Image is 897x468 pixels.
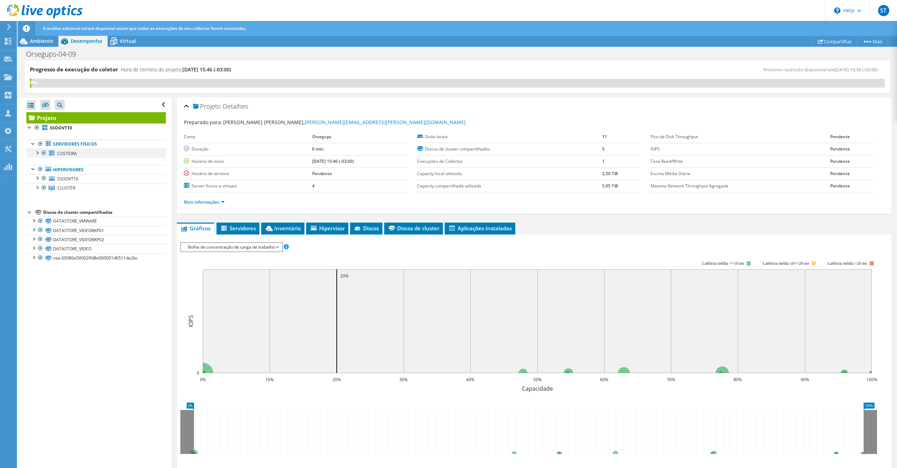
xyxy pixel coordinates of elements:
[388,225,439,232] span: Discos de cluster
[830,171,850,177] b: Pendente
[651,182,830,190] label: Maxima Network Throughput Agregada
[184,158,312,165] label: Horário de início
[602,134,607,140] b: 11
[312,134,331,140] b: Orsegups
[417,170,602,177] label: Capacity local utilizada
[878,5,889,16] span: ST
[448,225,512,232] span: Aplicações Instaladas
[354,225,379,232] span: Discos
[312,158,354,164] b: [DATE] 15:46 (-03:00)
[26,165,166,174] a: Hipervisores
[830,146,850,152] b: Pendente
[830,134,850,140] b: Pendente
[180,225,211,232] span: Gráficos
[340,273,349,279] text: 20%
[533,377,542,383] text: 50%
[50,125,72,131] b: SSOOVT10
[26,244,166,253] a: DATASTORE_VIDEO
[26,149,166,158] a: COSTEIRA
[184,119,222,126] label: Preparado para:
[857,36,888,47] a: Mais
[26,184,166,193] a: CLUSTER
[182,66,231,73] span: [DATE] 15:46 (-03:00)
[834,66,878,73] span: [DATE] 15:56 (-03:00)
[602,183,618,189] b: 5,95 TiB
[223,102,248,110] span: Detalhes
[702,261,744,266] tspan: Latência média <=10 ms
[57,176,78,182] span: SSOOVT10
[185,243,278,251] span: Bolha de concentração de carga de trabalho
[57,185,75,191] span: CLUSTER
[26,174,166,183] a: SSOOVT10
[651,133,830,140] label: Pico de Disk Throughput
[184,170,312,177] label: Horário de término
[602,171,618,177] b: 2,50 TiB
[522,385,553,392] text: Capacidade
[184,146,312,153] label: Duração
[417,133,602,140] label: Disks locais
[223,119,466,126] span: [PERSON_NAME] [PERSON_NAME],
[57,150,77,156] span: COSTEIRA
[187,315,195,327] text: IOPS
[312,171,332,177] b: Pendente
[312,183,315,189] b: 4
[312,146,324,152] b: 0 min.
[30,79,31,86] div: 0%
[417,182,602,190] label: Capacity compartilhada utilizada
[120,38,136,44] span: Virtual
[651,146,830,153] label: IOPS
[26,226,166,235] a: DATASTORE_VIDEOBKP01
[26,254,166,263] a: naa.60080e50002ffd8e000001d0511de2bc
[310,225,345,232] span: Hipervisor
[26,112,166,123] a: Projeto
[834,7,840,14] svg: \n
[763,261,809,266] tspan: Latência média 10<=20 ms
[602,146,605,152] b: 5
[197,370,199,376] text: 0
[399,377,408,383] text: 30%
[30,38,53,44] span: Ambiente
[827,261,867,266] text: Latência média >20 ms
[866,377,877,383] text: 100%
[265,377,274,383] text: 10%
[763,66,881,73] span: Próximo recálculo disponível em
[417,146,602,153] label: Discos de cluster compartilhados
[333,377,341,383] text: 20%
[121,66,231,73] h4: Hora de término do projeto:
[200,377,206,383] text: 0%
[43,208,166,217] div: Discos de cluster compartilhados
[830,183,850,189] b: Pendente
[801,377,809,383] text: 90%
[193,103,221,110] span: Projeto
[602,158,605,164] b: 1
[305,119,466,126] a: [PERSON_NAME][EMAIL_ADDRESS][PERSON_NAME][DOMAIN_NAME]
[667,377,675,383] text: 70%
[26,123,166,133] a: SSOOVT10
[651,170,830,177] label: Escrita Média Diária
[466,377,475,383] text: 40%
[812,36,857,47] a: Compartilhar
[651,158,830,165] label: Taxa Read/Write
[220,225,256,232] span: Servidores
[26,140,166,149] a: Servidores físicos
[734,377,742,383] text: 80%
[26,217,166,226] a: DATASTORE_VMWARE
[26,235,166,244] a: DATASTORE_VIDEOBKP02
[417,158,602,165] label: Execuções de Collector
[184,182,312,190] label: Server físicos e virtuais
[184,133,312,140] label: Conta
[43,25,246,31] span: A análise adicional estará disponível assim que todas as execuções do seu collector forem concluí...
[265,225,301,232] span: Inventário
[830,158,850,164] b: Pendente
[600,377,608,383] text: 60%
[71,38,102,44] span: Desempenho
[184,199,225,205] a: Mais informações
[23,50,87,58] h1: Orsegups-04-09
